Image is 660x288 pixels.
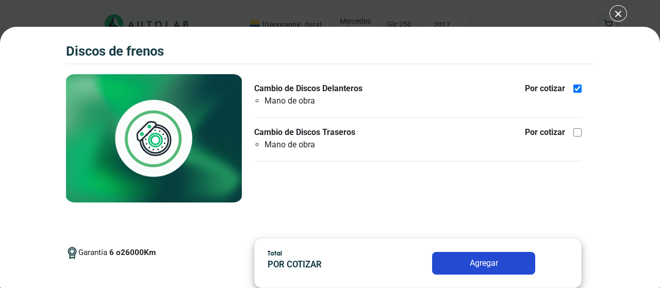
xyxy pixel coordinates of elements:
span: Total [268,249,282,257]
li: Mano de obra [265,95,373,107]
p: POR COTIZAR [268,259,384,272]
p: Cambio de Discos Delanteros [254,82,373,95]
button: Agregar [432,252,535,275]
p: 6 o 26000 Km [109,247,156,259]
span: Garantía [78,247,156,267]
p: Cambio de Discos Traseros [254,126,373,139]
h3: Discos de Frenos [66,43,164,59]
li: Mano de obra [265,139,373,151]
